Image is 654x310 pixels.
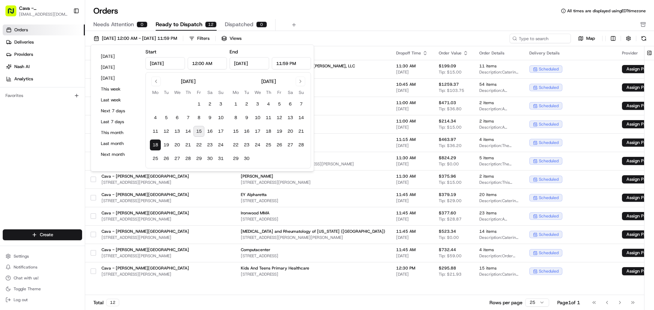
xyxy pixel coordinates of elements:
[98,95,139,105] button: Last week
[161,89,172,96] th: Tuesday
[204,140,215,150] button: 23
[479,88,518,93] span: Description: A catering order for 45 people including pita chips and dip, a group bowl bar with g...
[263,112,274,123] button: 11
[639,34,649,43] button: Refresh
[241,253,385,259] span: [STREET_ADDRESS]
[230,57,269,69] input: Date
[68,169,82,174] span: Pylon
[161,112,172,123] button: 5
[98,128,139,137] button: This month
[193,153,204,164] button: 29
[150,89,161,96] th: Monday
[3,74,85,84] a: Analytics
[98,105,112,111] span: [DATE]
[241,126,252,137] button: 16
[396,106,428,112] span: [DATE]
[439,192,456,197] span: $379.19
[274,112,285,123] button: 12
[215,140,226,150] button: 24
[396,118,428,124] span: 11:00 AM
[285,99,296,110] button: 6
[241,235,385,240] span: [STREET_ADDRESS][PERSON_NAME][PERSON_NAME]
[215,89,226,96] th: Sunday
[479,253,518,259] span: Description: Order includes three Group Bowl Bars with Grilled Chicken and one Group Bowl Bar wit...
[274,89,285,96] th: Friday
[241,192,385,197] span: EY Alpharetta
[225,20,253,29] span: Dispatched
[529,50,611,56] div: Delivery Details
[31,65,112,72] div: Start new chat
[439,155,456,161] span: $824.29
[230,126,241,137] button: 15
[439,174,456,179] span: $375.96
[93,299,119,306] div: Total
[285,112,296,123] button: 13
[58,153,63,158] div: 💻
[241,216,385,222] span: [STREET_ADDRESS]
[7,99,18,110] img: Sandy Springs
[274,126,285,137] button: 19
[539,268,559,274] span: scheduled
[396,210,428,216] span: 11:45 AM
[204,153,215,164] button: 30
[172,153,183,164] button: 27
[396,180,428,185] span: [DATE]
[285,126,296,137] button: 20
[241,112,252,123] button: 9
[172,126,183,137] button: 13
[479,143,518,148] span: Description: The order includes two Group Bowl Bars with grilled chicken and various toppings, al...
[3,3,71,19] button: Cava - [PERSON_NAME][GEOGRAPHIC_DATA][EMAIL_ADDRESS][DOMAIN_NAME]
[479,82,518,87] span: 54 items
[91,34,180,43] button: [DATE] 12:00 AM - [DATE] 11:59 PM
[150,140,161,150] button: 18
[479,229,518,234] span: 14 items
[241,140,252,150] button: 23
[263,126,274,137] button: 18
[3,25,85,35] a: Orders
[479,247,518,252] span: 4 items
[7,117,18,128] img: Sandy Springs
[439,210,456,216] span: $377.60
[102,272,189,277] span: [STREET_ADDRESS][PERSON_NAME]
[439,229,456,234] span: $523.34
[3,284,82,294] button: Toggle Theme
[106,299,119,306] div: 12
[102,210,189,216] span: Cava - [PERSON_NAME][GEOGRAPHIC_DATA]
[479,210,518,216] span: 23 items
[479,174,518,179] span: 2 items
[230,89,241,96] th: Monday
[150,126,161,137] button: 11
[479,69,518,75] span: Description: Catering order for 11 people including Falafel Crunch Bowl, Chicken + Rice, Steak + ...
[539,250,559,256] span: scheduled
[252,89,263,96] th: Wednesday
[14,39,34,45] span: Deliveries
[98,74,139,83] button: [DATE]
[439,88,464,93] span: Tip: $103.75
[3,61,85,72] a: Nash AI
[7,27,124,38] p: Welcome 👋
[94,124,96,129] span: •
[479,161,518,167] span: Description: The order includes two Group Bowl Bars with Falafel and three Group Bowl Bars with G...
[14,76,33,82] span: Analytics
[539,232,559,237] span: scheduled
[396,50,428,56] div: Dropoff Time
[102,35,177,42] span: [DATE] 12:00 AM - [DATE] 11:59 PM
[14,152,52,159] span: Knowledge Base
[102,253,189,259] span: [STREET_ADDRESS][PERSON_NAME]
[145,57,185,69] input: Date
[439,82,459,87] span: $1259.37
[161,126,172,137] button: 12
[19,12,68,17] button: [EMAIL_ADDRESS][DOMAIN_NAME]
[3,49,85,60] a: Providers
[241,210,385,216] span: Ironwood MMA
[439,125,462,130] span: Tip: $15.00
[479,198,518,203] span: Description: Catering order for 20 people, featuring a Group Bowl Bar with Falafel and another wi...
[539,158,559,164] span: scheduled
[98,52,139,61] button: [DATE]
[193,140,204,150] button: 22
[396,82,428,87] span: 10:45 AM
[14,286,41,292] span: Toggle Theme
[396,161,428,167] span: [DATE]
[479,100,518,105] span: 2 items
